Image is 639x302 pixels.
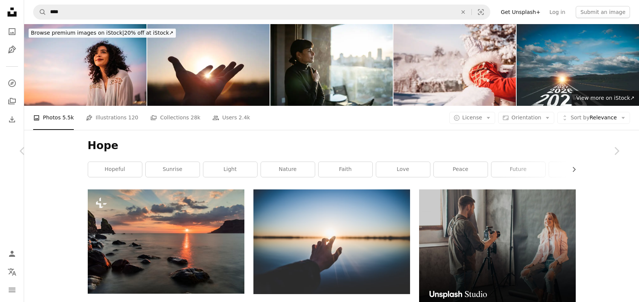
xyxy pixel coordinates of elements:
[472,5,490,19] button: Visual search
[34,5,46,19] button: Search Unsplash
[393,24,516,106] img: Connecting with God
[570,114,617,122] span: Relevance
[576,6,630,18] button: Submit an image
[203,162,257,177] a: light
[5,112,20,127] a: Download History
[86,106,138,130] a: Illustrations 120
[88,238,244,245] a: the sun is setting over the ocean with rocks in the foreground
[376,162,430,177] a: love
[31,30,124,36] span: Browse premium images on iStock |
[511,114,541,120] span: Orientation
[434,162,488,177] a: peace
[5,24,20,39] a: Photos
[491,162,545,177] a: future
[24,24,146,106] img: Young woman looking at view contemplating outdoors
[212,106,250,130] a: Users 2.4k
[146,162,200,177] a: sunrise
[496,6,545,18] a: Get Unsplash+
[191,113,200,122] span: 28k
[572,91,639,106] a: View more on iStock↗
[239,113,250,122] span: 2.4k
[517,24,639,106] img: Road 2025 to 2032 new year direction concept
[5,246,20,261] a: Log in / Sign up
[5,42,20,57] a: Illustrations
[33,5,490,20] form: Find visuals sitewide
[88,139,576,153] h1: Hope
[88,189,244,294] img: the sun is setting over the ocean with rocks in the foreground
[567,162,576,177] button: scroll list to the right
[570,114,589,120] span: Sort by
[88,162,142,177] a: hopeful
[261,162,315,177] a: nature
[24,24,180,42] a: Browse premium images on iStock|20% off at iStock↗
[545,6,570,18] a: Log in
[449,112,496,124] button: License
[147,24,270,106] img: Hands stretched out toward the rising sun at New Year's sunrise, brilliant light shining between ...
[5,264,20,279] button: Language
[253,238,410,245] a: landscape photography of person's hand in front of sun
[594,115,639,187] a: Next
[270,24,393,106] img: Young woman contemplating at home
[128,113,139,122] span: 120
[557,112,630,124] button: Sort byRelevance
[462,114,482,120] span: License
[549,162,603,177] a: joy
[576,95,634,101] span: View more on iStock ↗
[5,282,20,297] button: Menu
[253,189,410,294] img: landscape photography of person's hand in front of sun
[498,112,554,124] button: Orientation
[5,94,20,109] a: Collections
[5,76,20,91] a: Explore
[455,5,471,19] button: Clear
[319,162,372,177] a: faith
[29,29,176,38] div: 20% off at iStock ↗
[150,106,200,130] a: Collections 28k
